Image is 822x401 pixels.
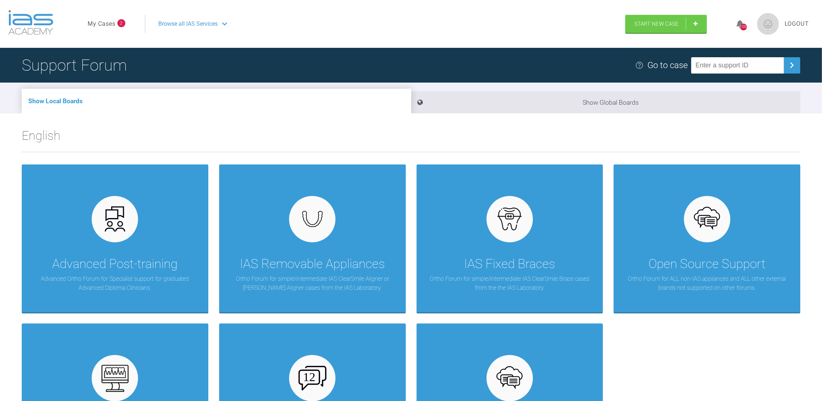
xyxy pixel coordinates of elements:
div: 1330 [740,24,747,30]
img: advanced.73cea251.svg [101,205,129,233]
a: IAS Fixed BracesOrtho Forum for simple/intermediate IAS ClearSmile Brace cases from the the IAS L... [417,164,603,313]
h1: Support Forum [22,53,127,78]
a: My Cases [88,19,116,29]
img: profile.png [757,13,779,35]
a: Advanced Post-trainingAdvanced Ortho Forum for Specialist support for graduated Advanced Diploma ... [22,164,208,313]
span: Start New Case [634,21,679,27]
li: Show Local Boards [22,89,411,113]
p: Ortho Forum for simple/intermediate IAS ClearSmile Brace cases from the the IAS Laboratory. [427,274,592,293]
img: help.e70b9f3d.svg [635,61,644,70]
span: Browse all IAS Services [158,19,218,29]
h2: English [22,126,800,152]
div: IAS Fixed Braces [464,254,555,274]
div: IAS Removable Appliances [240,254,385,274]
img: opensource.6e495855.svg [693,205,721,233]
a: Open Source SupportOrtho Forum for ALL non-IAS appliances and ALL other external brands not suppo... [614,164,800,313]
a: IAS Removable AppliancesOrtho Forum for simple/intermediate IAS ClearSmile Aligner or [PERSON_NAM... [219,164,406,313]
img: chevronRight.28bd32b0.svg [786,59,798,71]
img: restorative.65e8f6b6.svg [101,364,129,392]
div: Open Source Support [648,254,765,274]
a: Start New Case [625,15,707,33]
img: advanced-12.503f70cd.svg [299,366,326,390]
img: removables.927eaa4e.svg [299,209,326,230]
img: fixed.9f4e6236.svg [496,205,523,233]
img: opensource.6e495855.svg [496,364,523,392]
span: 2 [117,19,125,27]
a: Logout [785,19,809,29]
p: Ortho Forum for ALL non-IAS appliances and ALL other external brands not supported on other forums. [625,274,789,293]
p: Advanced Ortho Forum for Specialist support for graduated Advanced Diploma Clinicians. [33,274,197,293]
input: Enter a support ID [691,57,784,74]
p: Ortho Forum for simple/intermediate IAS ClearSmile Aligner or [PERSON_NAME] Aligner cases from th... [230,274,395,293]
li: Show Global Boards [411,91,801,113]
div: Advanced Post-training [52,254,178,274]
div: Go to case [647,58,688,72]
img: logo-light.3e3ef733.png [8,10,53,35]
